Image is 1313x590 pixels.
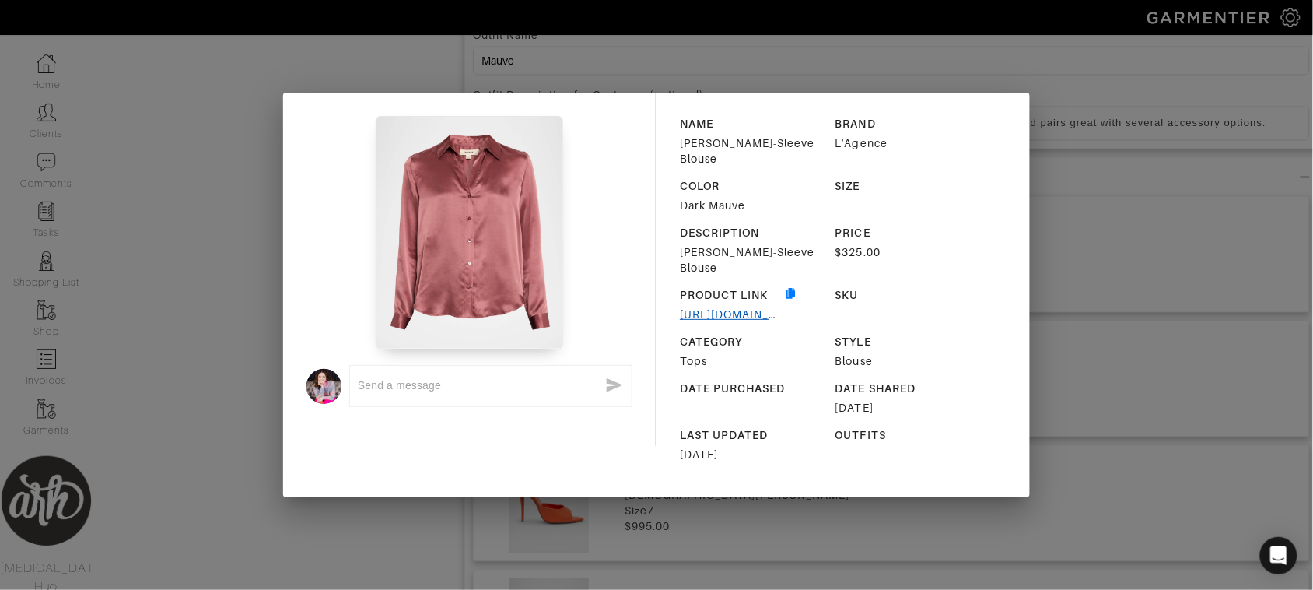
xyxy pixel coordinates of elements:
div: [DATE] [835,400,979,416]
div: CATEGORY [680,334,824,349]
div: Dark Mauve [680,198,824,213]
div: Blouse [835,353,979,369]
div: [DATE] [680,447,824,462]
div: LAST UPDATED [680,427,824,443]
div: DATE PURCHASED [680,381,824,396]
div: DESCRIPTION [680,225,824,241]
div: Open Intercom Messenger [1260,537,1297,574]
img: avatar [306,369,341,404]
div: STYLE [835,334,979,349]
div: [PERSON_NAME]-Sleeve Blouse [680,135,824,167]
div: [PERSON_NAME]-Sleeve Blouse [680,244,824,276]
div: DATE SHARED [835,381,979,396]
a: [URL][DOMAIN_NAME][DOMAIN_NAME] [680,308,902,321]
div: PRODUCT LINK [680,287,783,303]
div: SKU [835,287,979,303]
div: COLOR [680,178,824,194]
div: BRAND [835,116,979,132]
div: PRICE [835,225,979,241]
img: 5TEVZX8rNCL1KZzpg4KCg7b3.jpeg [376,116,562,349]
div: NAME [680,116,824,132]
div: L'Agence [835,135,979,151]
div: $325.00 [835,244,979,260]
div: Tops [680,353,824,369]
div: OUTFITS [835,427,979,443]
div: SIZE [835,178,979,194]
